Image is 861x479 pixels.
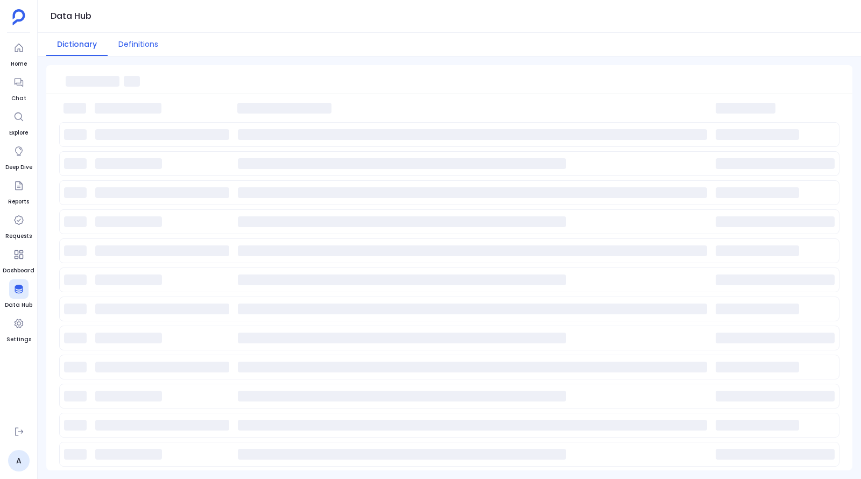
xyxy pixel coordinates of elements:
button: Definitions [108,33,169,56]
span: Home [9,60,29,68]
a: Deep Dive [5,142,32,172]
a: A [8,450,30,471]
a: Chat [9,73,29,103]
a: Dashboard [3,245,34,275]
img: petavue logo [12,9,25,25]
span: Reports [8,198,29,206]
span: Chat [9,94,29,103]
a: Home [9,38,29,68]
a: Requests [5,210,32,241]
button: Dictionary [46,33,108,56]
span: Explore [9,129,29,137]
span: Data Hub [5,301,32,309]
a: Data Hub [5,279,32,309]
a: Settings [6,314,31,344]
h1: Data Hub [51,9,91,24]
span: Deep Dive [5,163,32,172]
span: Requests [5,232,32,241]
a: Explore [9,107,29,137]
a: Reports [8,176,29,206]
span: Settings [6,335,31,344]
span: Dashboard [3,266,34,275]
